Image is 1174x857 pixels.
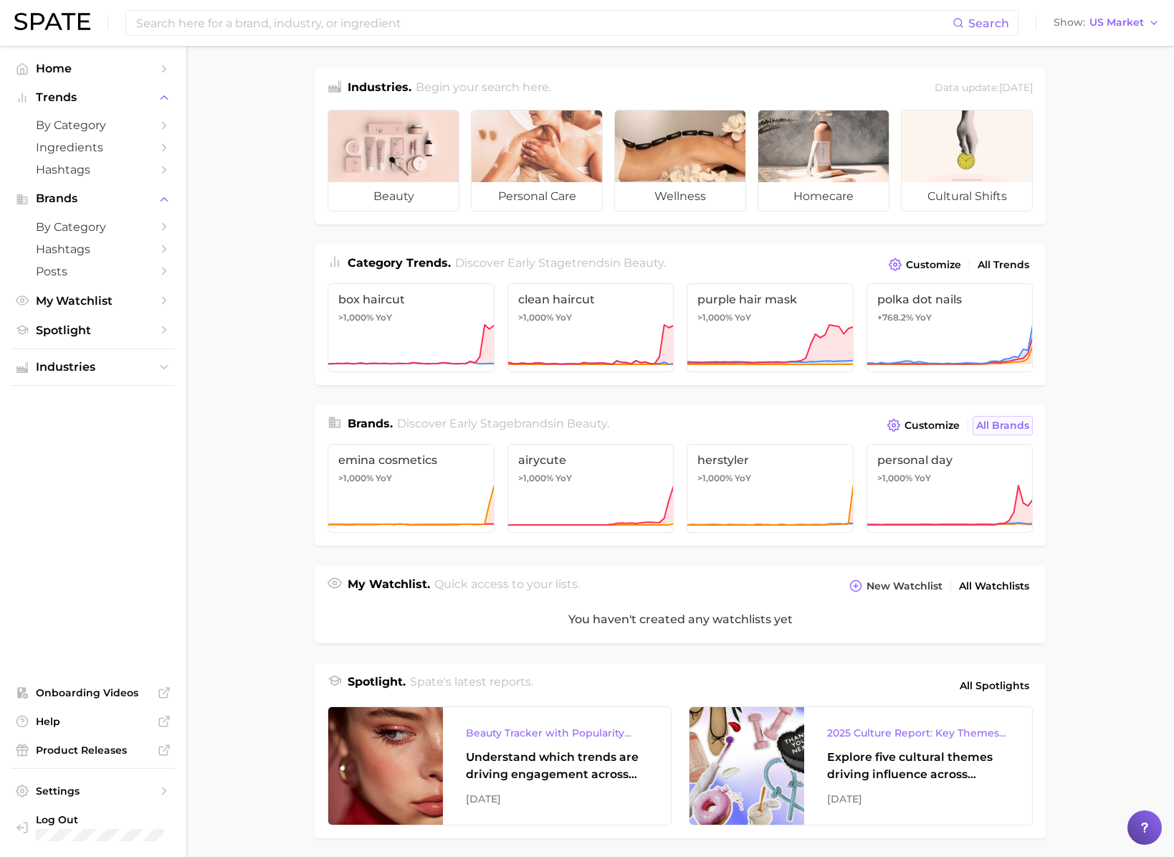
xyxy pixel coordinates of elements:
span: +768.2% [877,312,913,323]
span: Product Releases [36,744,151,757]
a: wellness [614,110,746,212]
span: Posts [36,265,151,278]
img: SPATE [14,13,90,30]
span: beauty [624,256,664,270]
span: personal care [472,182,602,211]
span: purple hair mask [697,293,843,306]
button: Customize [885,255,965,275]
h2: Begin your search here. [416,79,551,98]
div: Explore five cultural themes driving influence across beauty, food, and pop culture. [827,749,1009,783]
span: by Category [36,220,151,234]
a: box haircut>1,000% YoY [328,283,495,372]
span: personal day [877,453,1023,467]
a: herstyler>1,000% YoY [687,444,854,533]
span: YoY [376,473,392,484]
span: cultural shifts [902,182,1032,211]
a: by Category [11,114,175,136]
span: All Trends [978,259,1029,271]
a: purple hair mask>1,000% YoY [687,283,854,372]
span: homecare [758,182,889,211]
span: emina cosmetics [338,453,484,467]
button: Brands [11,188,175,209]
span: US Market [1089,19,1144,27]
a: beauty [328,110,459,212]
a: homecare [758,110,889,212]
span: YoY [735,312,751,323]
h2: Quick access to your lists. [434,576,580,596]
a: cultural shifts [901,110,1033,212]
a: Hashtags [11,158,175,181]
span: All Spotlights [960,677,1029,694]
a: Hashtags [11,238,175,260]
a: My Watchlist [11,290,175,312]
a: airycute>1,000% YoY [507,444,674,533]
span: Help [36,715,151,728]
span: YoY [555,312,572,323]
span: box haircut [338,293,484,306]
span: Home [36,62,151,75]
span: Category Trends . [348,256,451,270]
h2: Spate's latest reports. [410,673,533,698]
a: by Category [11,216,175,238]
a: Help [11,711,175,732]
span: All Watchlists [959,580,1029,592]
span: polka dot nails [877,293,1023,306]
span: >1,000% [877,473,912,483]
div: Beauty Tracker with Popularity Index [466,724,648,742]
span: Industries [36,361,151,374]
span: Settings [36,785,151,797]
span: Customize [906,259,961,271]
a: All Brands [973,416,1033,435]
span: by Category [36,118,151,132]
input: Search here for a brand, industry, or ingredient [135,11,953,35]
span: Brands . [348,417,393,430]
span: airycute [518,453,664,467]
button: ShowUS Market [1050,14,1163,32]
a: 2025 Culture Report: Key Themes That Are Shaping Consumer DemandExplore five cultural themes driv... [689,706,1033,825]
span: YoY [735,473,751,484]
a: clean haircut>1,000% YoY [507,283,674,372]
span: >1,000% [697,473,732,483]
span: Search [968,16,1009,30]
span: Brands [36,192,151,205]
div: Understand which trends are driving engagement across platforms in the skin, hair, makeup, and fr... [466,749,648,783]
h1: My Watchlist. [348,576,430,596]
span: All Brands [976,420,1029,432]
h1: Spotlight. [348,673,406,698]
a: Beauty Tracker with Popularity IndexUnderstand which trends are driving engagement across platfor... [328,706,672,825]
a: Onboarding Videos [11,682,175,704]
div: [DATE] [466,790,648,808]
span: Trends [36,91,151,104]
span: >1,000% [518,473,553,483]
span: Hashtags [36,242,151,256]
span: >1,000% [518,312,553,323]
span: Log Out [36,813,163,826]
span: Discover Early Stage trends in . [455,256,666,270]
span: YoY [915,473,931,484]
span: beauty [567,417,607,430]
div: 2025 Culture Report: Key Themes That Are Shaping Consumer Demand [827,724,1009,742]
button: Trends [11,87,175,108]
button: Industries [11,356,175,378]
span: Onboarding Videos [36,686,151,699]
span: >1,000% [697,312,732,323]
span: herstyler [697,453,843,467]
span: >1,000% [338,473,373,483]
a: polka dot nails+768.2% YoY [867,283,1034,372]
a: Home [11,57,175,80]
span: Spotlight [36,323,151,337]
span: Hashtags [36,163,151,176]
a: All Trends [974,255,1033,275]
span: YoY [555,473,572,484]
span: Discover Early Stage brands in . [397,417,609,430]
span: beauty [328,182,459,211]
button: New Watchlist [846,576,946,596]
h1: Industries. [348,79,411,98]
a: Posts [11,260,175,283]
span: Customize [905,420,960,432]
a: Ingredients [11,136,175,158]
a: emina cosmetics>1,000% YoY [328,444,495,533]
span: YoY [915,312,932,323]
a: Spotlight [11,319,175,341]
a: All Watchlists [955,577,1033,596]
